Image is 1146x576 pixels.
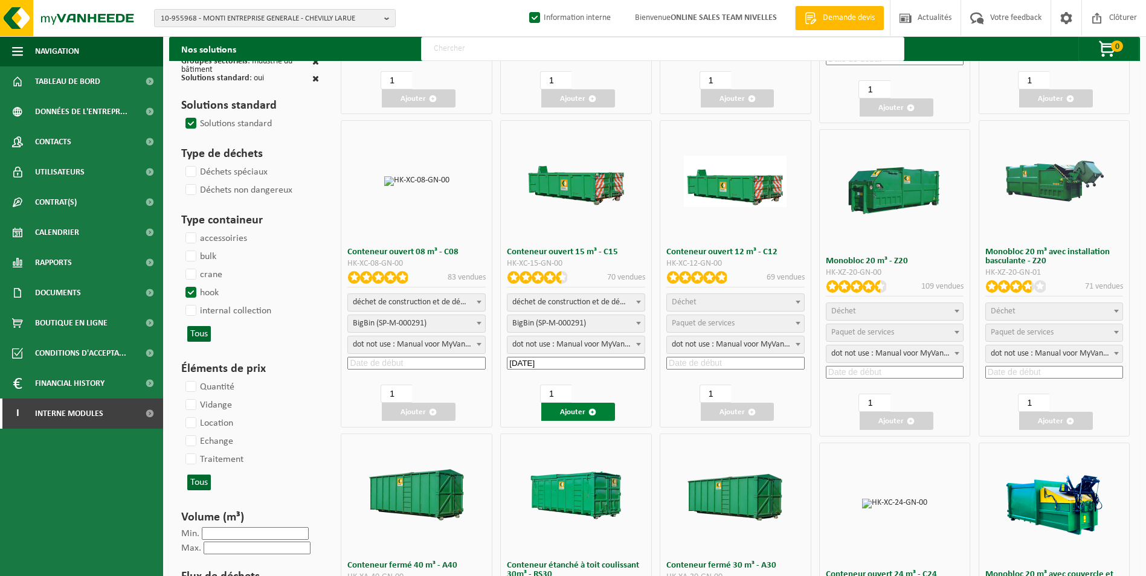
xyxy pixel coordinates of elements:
[507,293,645,312] span: déchet de construction et de démolition mélangé (inerte et non inerte)
[347,357,486,370] input: Date de début
[666,357,805,370] input: Date de début
[181,508,319,526] h3: Volume (m³)
[35,187,77,217] span: Contrat(s)
[826,366,964,379] input: Date de début
[154,9,396,27] button: 10-955968 - MONTI ENTREPRISE GENERALE - CHEVILLY LARUE
[183,181,292,199] label: Déchets non dangereux
[820,12,878,24] span: Demande devis
[348,315,485,332] span: BigBin (SP-M-000291)
[384,176,449,186] img: HK-XC-08-GN-00
[667,336,804,353] span: dot not use : Manual voor MyVanheede
[35,248,72,278] span: Rapports
[1085,280,1123,293] p: 71 vendues
[1111,40,1123,52] span: 0
[381,71,412,89] input: 1
[35,368,105,398] span: Financial History
[540,71,571,89] input: 1
[35,157,85,187] span: Utilisateurs
[1078,37,1139,61] button: 0
[507,357,645,370] input: Date de début
[381,385,412,403] input: 1
[35,97,127,127] span: Données de l'entrepr...
[527,9,611,27] label: Information interne
[1019,412,1093,430] button: Ajouter
[35,36,79,66] span: Navigation
[181,543,201,553] label: Max.
[921,280,964,293] p: 109 vendues
[701,403,774,421] button: Ajouter
[767,271,805,284] p: 69 vendues
[540,385,571,403] input: 1
[684,156,787,207] img: HK-XC-12-GN-00
[525,156,628,207] img: HK-XC-15-GN-00
[161,10,379,28] span: 10-955968 - MONTI ENTREPRISE GENERALE - CHEVILLY LARUE
[991,307,1016,316] span: Déchet
[181,529,199,539] label: Min.
[183,450,243,469] label: Traitement
[666,561,805,570] h3: Conteneur fermé 30 m³ - A30
[507,294,645,311] span: déchet de construction et de démolition mélangé (inerte et non inerte)
[181,97,319,115] h3: Solutions standard
[35,217,79,248] span: Calendrier
[541,89,615,107] button: Ajouter
[35,66,100,97] span: Tableau de bord
[35,398,103,429] span: Interne modules
[862,499,927,508] img: HK-XC-24-GN-00
[183,378,234,396] label: Quantité
[421,37,904,61] input: Chercher
[181,145,319,163] h3: Type de déchets
[1003,156,1106,207] img: HK-XZ-20-GN-01
[183,248,216,266] label: bulk
[985,269,1124,277] div: HK-XZ-20-GN-01
[541,403,615,421] button: Ajouter
[348,336,485,353] span: dot not use : Manual voor MyVanheede
[826,257,964,266] h3: Monobloc 20 m³ - Z20
[183,229,247,248] label: accessoiries
[181,74,264,85] div: : oui
[700,71,731,89] input: 1
[35,308,108,338] span: Boutique en ligne
[183,302,271,320] label: internal collection
[826,345,964,363] span: dot not use : Manual voor MyVanheede
[35,127,71,157] span: Contacts
[347,315,486,333] span: BigBin (SP-M-000291)
[672,319,735,328] span: Paquet de services
[12,398,23,429] span: I
[985,345,1124,363] span: dot not use : Manual voor MyVanheede
[607,271,645,284] p: 70 vendues
[831,328,894,337] span: Paquet de services
[347,248,486,257] h3: Conteneur ouvert 08 m³ - C08
[826,269,964,277] div: HK-XZ-20-GN-00
[348,294,485,311] span: déchet de construction et de démolition mélangé (inerte et non inerte)
[187,475,211,490] button: Tous
[35,338,126,368] span: Conditions d'accepta...
[826,345,964,362] span: dot not use : Manual voor MyVanheede
[187,326,211,342] button: Tous
[183,414,233,432] label: Location
[1018,394,1049,412] input: 1
[858,394,890,412] input: 1
[382,403,456,421] button: Ajouter
[181,74,249,83] span: Solutions standard
[183,266,222,284] label: crane
[169,37,248,61] h2: Nos solutions
[347,293,486,312] span: déchet de construction et de démolition mélangé (inerte et non inerte)
[700,385,731,403] input: 1
[507,315,645,333] span: BigBin (SP-M-000291)
[448,271,486,284] p: 83 vendues
[183,163,268,181] label: Déchets spéciaux
[795,6,884,30] a: Demande devis
[684,469,787,520] img: HK-XA-30-GN-00
[843,139,946,242] img: HK-XZ-20-GN-00
[860,98,933,117] button: Ajouter
[831,307,856,316] span: Déchet
[382,89,456,107] button: Ajouter
[183,284,219,302] label: hook
[365,469,468,520] img: HK-XA-40-GN-00
[985,366,1124,379] input: Date de début
[507,336,645,353] span: dot not use : Manual voor MyVanheede
[666,248,805,257] h3: Conteneur ouvert 12 m³ - C12
[985,248,1124,266] h3: Monobloc 20 m³ avec installation basculante - Z20
[507,260,645,268] div: HK-XC-15-GN-00
[347,260,486,268] div: HK-XC-08-GN-00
